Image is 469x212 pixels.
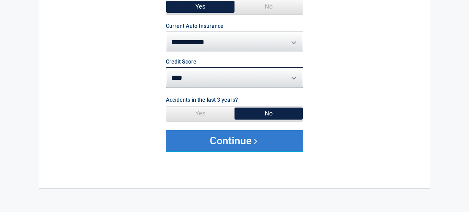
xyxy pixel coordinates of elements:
[166,107,235,120] span: Yes
[166,95,238,104] label: Accidents in the last 3 years?
[166,23,224,29] label: Current Auto Insurance
[166,59,196,65] label: Credit Score
[166,130,303,151] button: Continue
[235,107,303,120] span: No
